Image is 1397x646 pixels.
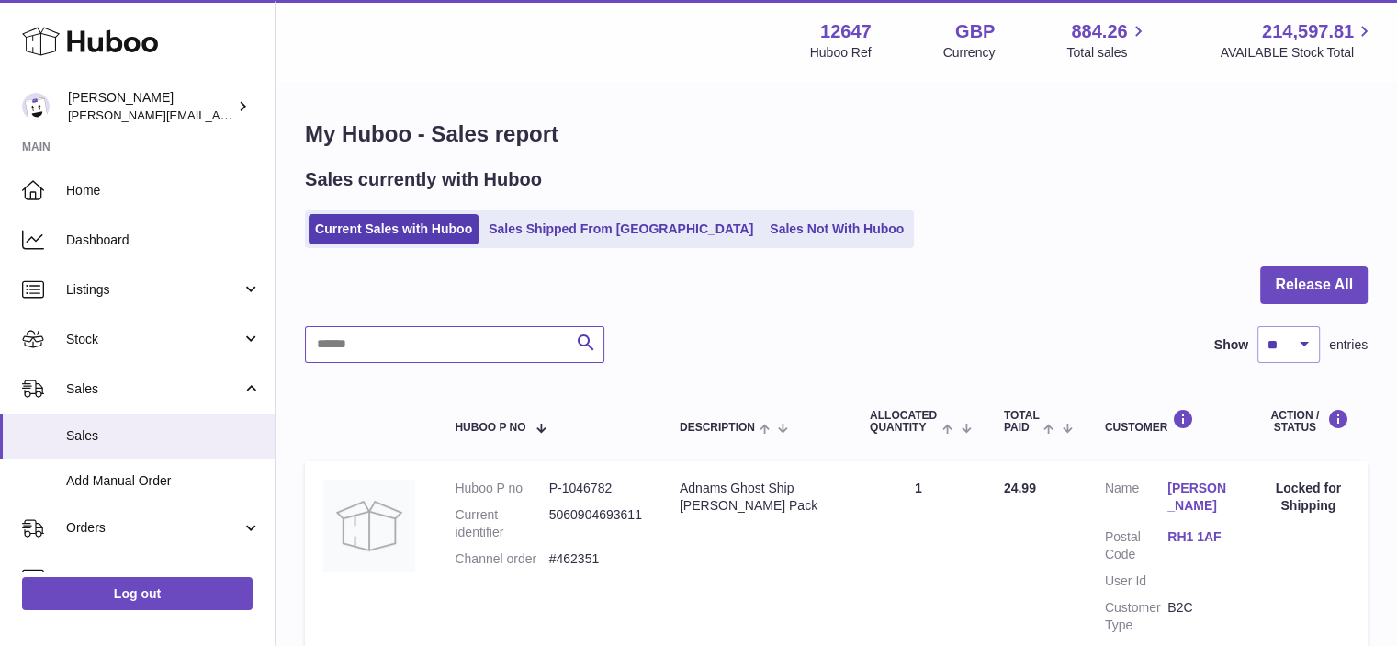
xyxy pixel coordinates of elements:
[323,480,415,572] img: no-photo.jpg
[549,550,643,568] dd: #462351
[66,472,261,490] span: Add Manual Order
[22,577,253,610] a: Log out
[68,108,467,122] span: [PERSON_NAME][EMAIL_ADDRESS][PERSON_NAME][DOMAIN_NAME]
[455,506,548,541] dt: Current identifier
[1004,481,1036,495] span: 24.99
[1066,19,1148,62] a: 884.26 Total sales
[810,44,872,62] div: Huboo Ref
[22,93,50,120] img: peter@pinter.co.uk
[1167,599,1230,634] dd: B2C
[305,167,542,192] h2: Sales currently with Huboo
[1260,266,1368,304] button: Release All
[763,214,910,244] a: Sales Not With Huboo
[66,331,242,348] span: Stock
[309,214,479,244] a: Current Sales with Huboo
[455,480,548,497] dt: Huboo P no
[870,410,938,434] span: ALLOCATED Quantity
[943,44,996,62] div: Currency
[1262,19,1354,44] span: 214,597.81
[1214,336,1248,354] label: Show
[680,480,833,515] div: Adnams Ghost Ship [PERSON_NAME] Pack
[1167,480,1230,515] a: [PERSON_NAME]
[455,422,525,434] span: Huboo P no
[66,380,242,398] span: Sales
[1105,480,1167,519] dt: Name
[66,427,261,445] span: Sales
[955,19,995,44] strong: GBP
[1329,336,1368,354] span: entries
[1105,409,1231,434] div: Customer
[1220,19,1375,62] a: 214,597.81 AVAILABLE Stock Total
[1167,528,1230,546] a: RH1 1AF
[549,480,643,497] dd: P-1046782
[66,182,261,199] span: Home
[68,89,233,124] div: [PERSON_NAME]
[680,422,755,434] span: Description
[482,214,760,244] a: Sales Shipped From [GEOGRAPHIC_DATA]
[1267,409,1349,434] div: Action / Status
[1267,480,1349,515] div: Locked for Shipping
[305,119,1368,149] h1: My Huboo - Sales report
[1105,572,1167,590] dt: User Id
[1004,410,1040,434] span: Total paid
[66,281,242,299] span: Listings
[455,550,548,568] dt: Channel order
[66,569,261,586] span: Usage
[549,506,643,541] dd: 5060904693611
[1105,528,1167,563] dt: Postal Code
[820,19,872,44] strong: 12647
[66,232,261,249] span: Dashboard
[1071,19,1127,44] span: 884.26
[1105,599,1167,634] dt: Customer Type
[1066,44,1148,62] span: Total sales
[1220,44,1375,62] span: AVAILABLE Stock Total
[66,519,242,537] span: Orders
